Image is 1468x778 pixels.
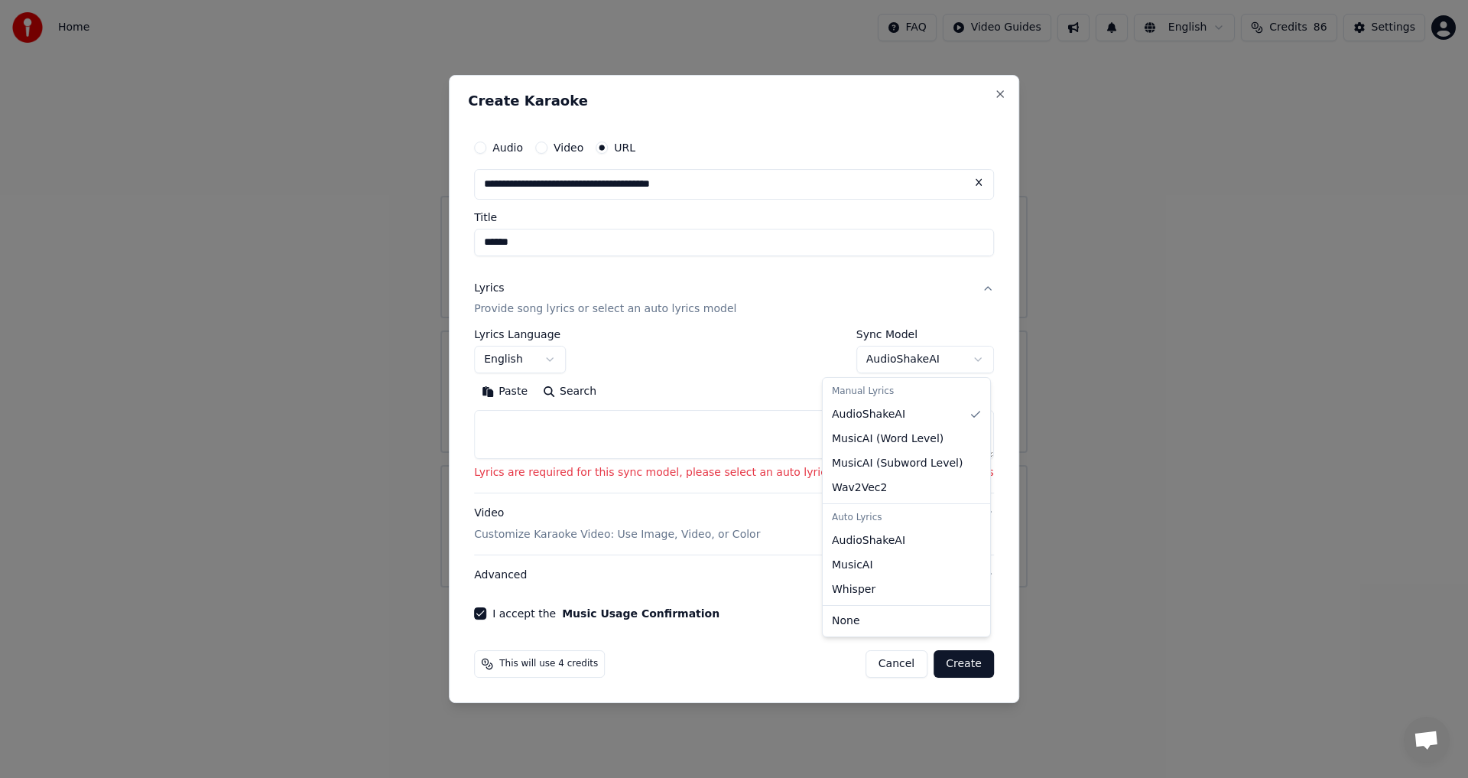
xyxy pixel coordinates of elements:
div: Auto Lyrics [826,507,987,529]
span: AudioShakeAI [832,533,905,549]
span: MusicAI [832,558,873,573]
div: Manual Lyrics [826,381,987,402]
span: Whisper [832,582,875,597]
span: MusicAI ( Subword Level ) [832,456,963,471]
span: Wav2Vec2 [832,480,887,496]
span: None [832,614,860,629]
span: AudioShakeAI [832,407,905,422]
span: MusicAI ( Word Level ) [832,431,943,447]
